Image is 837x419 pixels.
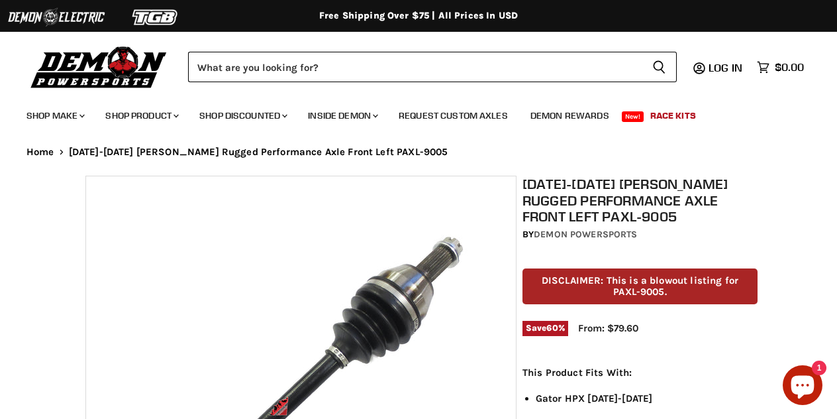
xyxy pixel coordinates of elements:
[298,102,386,129] a: Inside Demon
[188,52,677,82] form: Product
[389,102,518,129] a: Request Custom Axles
[17,102,93,129] a: Shop Make
[522,269,758,305] p: DISCLAIMER: This is a blowout listing for PAXL-9005.
[546,323,558,333] span: 60
[779,365,826,408] inbox-online-store-chat: Shopify online store chat
[520,102,619,129] a: Demon Rewards
[642,52,677,82] button: Search
[534,229,637,240] a: Demon Powersports
[522,176,758,225] h1: [DATE]-[DATE] [PERSON_NAME] Rugged Performance Axle Front Left PAXL-9005
[522,321,568,335] span: Save %
[709,61,742,74] span: Log in
[536,390,758,406] li: Gator HPX [DATE]-[DATE]
[26,43,172,90] img: Demon Powersports
[703,62,750,74] a: Log in
[95,102,187,129] a: Shop Product
[578,322,638,334] span: From: $79.60
[188,52,642,82] input: Search
[750,58,811,77] a: $0.00
[69,147,448,158] span: [DATE]-[DATE] [PERSON_NAME] Rugged Performance Axle Front Left PAXL-9005
[622,111,644,122] span: New!
[522,227,758,242] div: by
[7,5,106,30] img: Demon Electric Logo 2
[26,147,54,158] a: Home
[106,5,205,30] img: TGB Logo 2
[17,97,801,129] ul: Main menu
[189,102,295,129] a: Shop Discounted
[522,365,758,381] p: This Product Fits With:
[775,61,804,74] span: $0.00
[640,102,706,129] a: Race Kits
